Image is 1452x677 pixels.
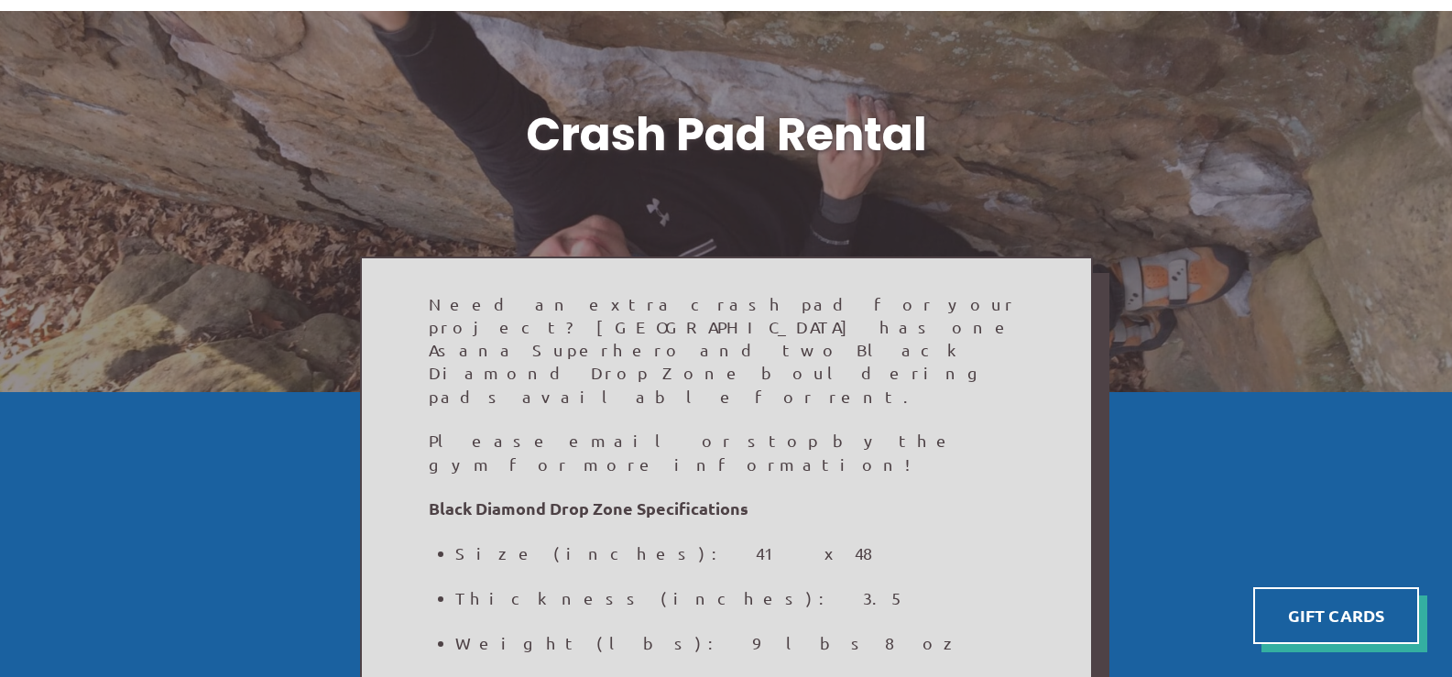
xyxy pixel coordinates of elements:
[429,294,1017,406] span: Need an extra crash pad for your project? [GEOGRAPHIC_DATA] has one Asana Superhero and two Black...
[429,431,958,473] span: Please email or stop by the gym for more information!
[429,497,748,519] strong: Black Diamond Drop Zone Specifications
[177,103,1276,167] h1: Crash Pad Rental
[455,633,964,652] span: Weight (lbs): 9 lbs 8 oz
[455,588,900,607] span: Thickness (inches): 3.5
[455,543,888,562] span: Size (inches): 41 x 48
